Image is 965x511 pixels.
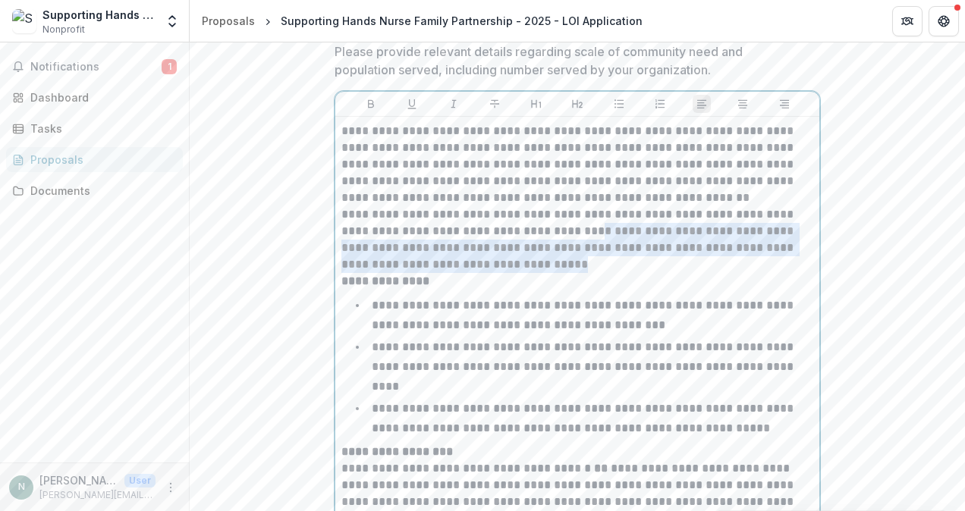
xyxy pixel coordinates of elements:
button: Partners [892,6,923,36]
a: Tasks [6,116,183,141]
div: Supporting Hands Nurse Family Partnership [42,7,156,23]
nav: breadcrumb [196,10,649,32]
button: Align Center [734,95,752,113]
p: User [124,474,156,487]
span: Notifications [30,61,162,74]
button: Heading 1 [527,95,545,113]
a: Proposals [196,10,261,32]
a: Proposals [6,147,183,172]
button: Ordered List [651,95,669,113]
div: Nikki [18,482,25,492]
div: Supporting Hands Nurse Family Partnership - 2025 - LOI Application [281,13,643,29]
p: [PERSON_NAME][EMAIL_ADDRESS][PERSON_NAME][DOMAIN_NAME] [39,488,156,502]
button: Strike [486,95,504,113]
button: Align Left [693,95,711,113]
div: Proposals [30,152,171,168]
img: Supporting Hands Nurse Family Partnership [12,9,36,33]
button: Underline [403,95,421,113]
span: 1 [162,59,177,74]
p: What evidence can you provide of the community need for your services? Please provide relevant de... [335,24,798,79]
button: Heading 2 [568,95,586,113]
a: Documents [6,178,183,203]
button: Align Right [775,95,794,113]
div: Documents [30,183,171,199]
a: Dashboard [6,85,183,110]
button: More [162,478,180,497]
div: Proposals [202,13,255,29]
button: Open entity switcher [162,6,183,36]
button: Get Help [929,6,959,36]
button: Bullet List [610,95,628,113]
button: Bold [362,95,380,113]
p: [PERSON_NAME] [39,472,118,488]
button: Notifications1 [6,55,183,79]
div: Tasks [30,121,171,136]
button: Italicize [445,95,463,113]
div: Dashboard [30,89,171,105]
span: Nonprofit [42,23,85,36]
